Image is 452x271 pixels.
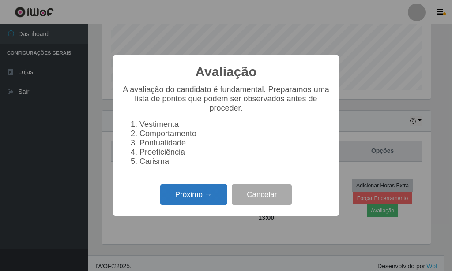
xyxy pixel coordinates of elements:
li: Comportamento [139,129,330,138]
li: Vestimenta [139,120,330,129]
p: A avaliação do candidato é fundamental. Preparamos uma lista de pontos que podem ser observados a... [122,85,330,113]
h2: Avaliação [196,64,257,80]
li: Carisma [139,157,330,166]
button: Próximo → [160,184,227,205]
li: Pontualidade [139,138,330,148]
li: Proeficiência [139,148,330,157]
button: Cancelar [232,184,292,205]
